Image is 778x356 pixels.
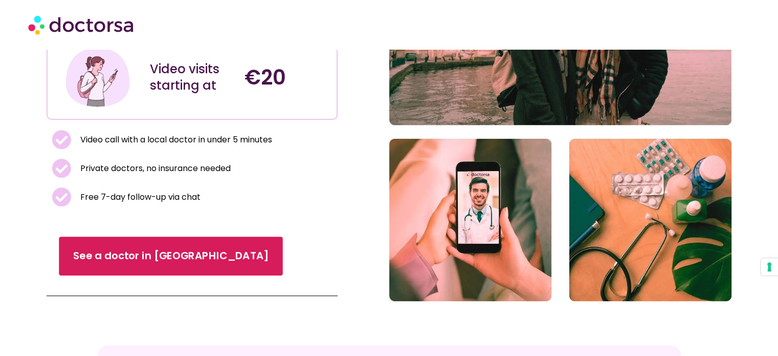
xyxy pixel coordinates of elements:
[64,44,131,111] img: Illustration depicting a young woman in a casual outfit, engaged with her smartphone. She has a p...
[78,190,201,204] span: Free 7-day follow-up via chat
[73,249,269,264] span: See a doctor in [GEOGRAPHIC_DATA]
[59,237,283,276] a: See a doctor in [GEOGRAPHIC_DATA]
[244,65,329,90] h4: €20
[150,61,234,94] div: Video visits starting at
[78,133,272,147] span: Video call with a local doctor in under 5 minutes
[78,161,231,176] span: Private doctors, no insurance needed
[761,258,778,276] button: Your consent preferences for tracking technologies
